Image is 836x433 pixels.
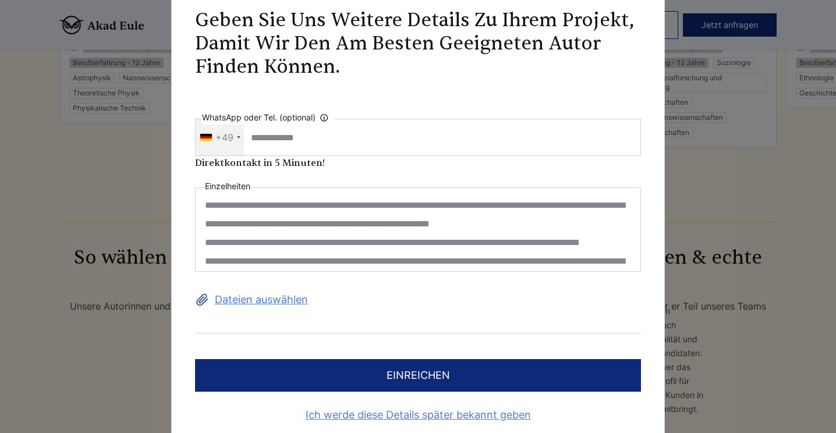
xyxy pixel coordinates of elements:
div: +49 [215,128,233,147]
a: Ich werde diese Details später bekannt geben [195,406,641,424]
label: Einzelheiten [205,179,250,193]
label: WhatsApp oder Tel. (optional) [202,111,334,125]
div: Direktkontakt in 5 Minuten! [195,156,641,170]
button: einreichen [195,359,641,392]
div: Telephone country code [196,119,244,155]
label: Dateien auswählen [195,290,641,309]
h2: Geben Sie uns weitere Details zu Ihrem Projekt, damit wir den am besten geeigneten Autor finden k... [195,9,641,79]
